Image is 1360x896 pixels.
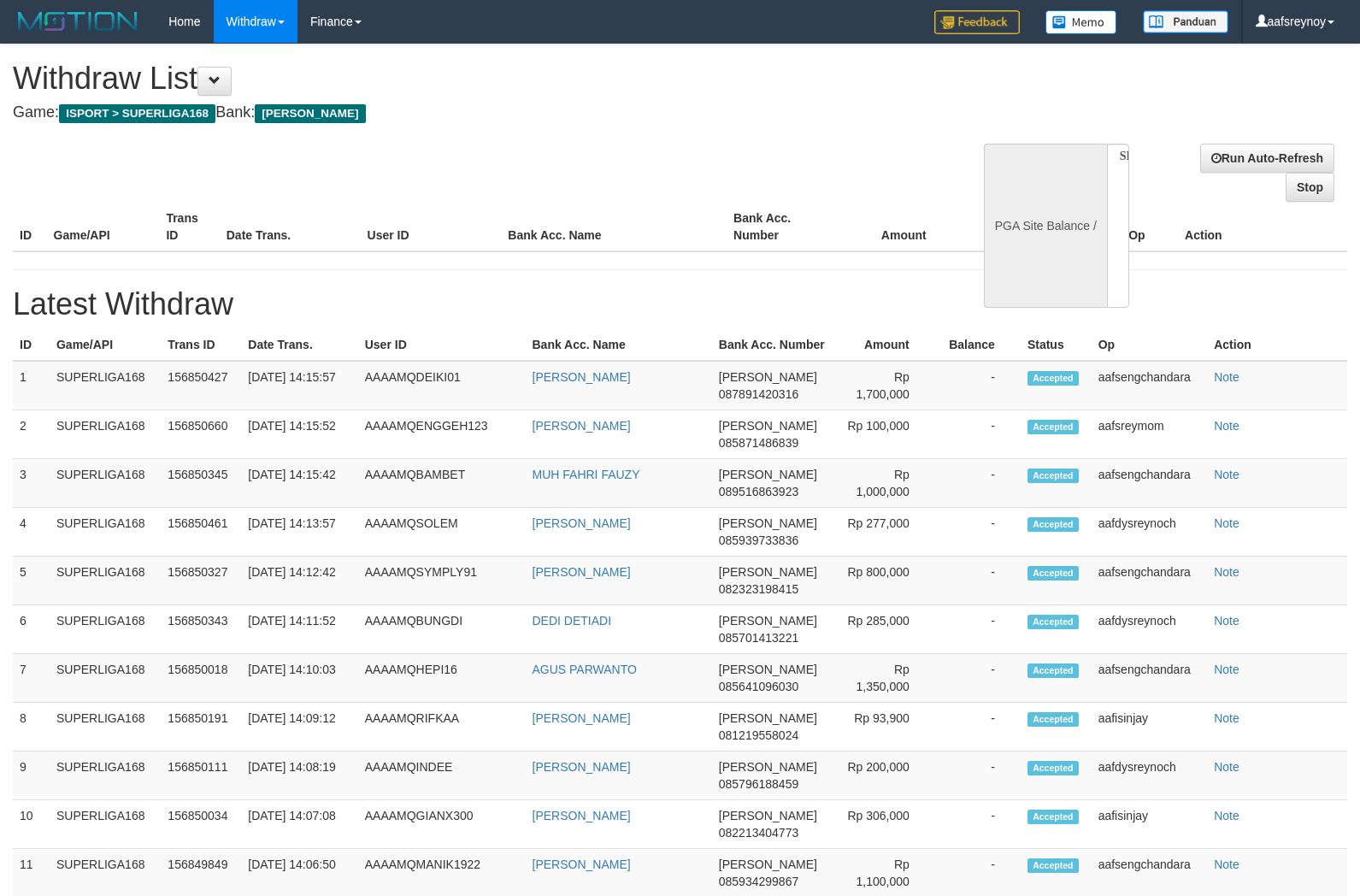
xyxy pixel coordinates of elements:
span: ISPORT > SUPERLIGA168 [59,104,215,123]
td: - [935,361,1021,410]
td: [DATE] 14:10:03 [241,654,357,703]
td: aafsengchandara [1092,557,1208,605]
div: PGA Site Balance / [984,144,1107,308]
span: Accepted [1027,858,1079,873]
a: Stop [1286,173,1334,202]
td: AAAAMQENGGEH123 [358,410,526,459]
td: - [935,752,1021,800]
td: AAAAMQBAMBET [358,459,526,508]
td: [DATE] 14:07:08 [241,800,357,849]
img: Feedback.jpg [934,10,1020,34]
h1: Latest Withdraw [13,287,1347,321]
td: Rp 277,000 [834,508,935,557]
a: [PERSON_NAME] [533,760,631,774]
a: DEDI DETIADI [533,614,612,628]
td: AAAAMQGIANX300 [358,800,526,849]
span: 082323198415 [719,582,798,596]
th: Op [1092,329,1208,361]
td: AAAAMQBUNGDI [358,605,526,654]
td: AAAAMQDEIKI01 [358,361,526,410]
td: 4 [13,508,50,557]
span: 087891420316 [719,387,798,401]
span: Accepted [1027,469,1079,483]
a: [PERSON_NAME] [533,858,631,871]
span: 085871486839 [719,436,798,450]
span: [PERSON_NAME] [719,370,817,384]
span: [PERSON_NAME] [255,104,365,123]
td: 2 [13,410,50,459]
td: [DATE] 14:09:12 [241,703,357,752]
td: 9 [13,752,50,800]
span: Accepted [1027,420,1079,434]
td: - [935,605,1021,654]
a: Note [1214,711,1239,725]
td: AAAAMQHEPI16 [358,654,526,703]
td: 156850018 [161,654,241,703]
a: Note [1214,565,1239,579]
td: SUPERLIGA168 [50,557,161,605]
th: ID [13,329,50,361]
td: - [935,557,1021,605]
span: [PERSON_NAME] [719,516,817,530]
th: Amount [834,329,935,361]
td: Rp 200,000 [834,752,935,800]
span: Accepted [1027,810,1079,824]
span: 085939733836 [719,533,798,547]
th: ID [13,203,47,251]
span: Accepted [1027,761,1079,775]
td: [DATE] 14:11:52 [241,605,357,654]
td: Rp 306,000 [834,800,935,849]
a: Note [1214,858,1239,871]
td: SUPERLIGA168 [50,605,161,654]
td: [DATE] 14:15:57 [241,361,357,410]
td: SUPERLIGA168 [50,654,161,703]
span: [PERSON_NAME] [719,419,817,433]
a: [PERSON_NAME] [533,565,631,579]
td: 156850034 [161,800,241,849]
th: Action [1207,329,1347,361]
td: SUPERLIGA168 [50,459,161,508]
span: [PERSON_NAME] [719,809,817,822]
span: Accepted [1027,712,1079,727]
a: Run Auto-Refresh [1200,144,1334,173]
a: Note [1214,468,1239,481]
a: Note [1214,516,1239,530]
td: aafisinjay [1092,800,1208,849]
td: - [935,703,1021,752]
td: Rp 1,700,000 [834,361,935,410]
a: Note [1214,663,1239,676]
td: [DATE] 14:08:19 [241,752,357,800]
th: Amount [839,203,952,251]
th: Trans ID [159,203,219,251]
a: MUH FAHRI FAUZY [533,468,640,481]
td: Rp 800,000 [834,557,935,605]
span: 085796188459 [719,777,798,791]
th: Date Trans. [220,203,361,251]
th: Balance [952,203,1056,251]
span: [PERSON_NAME] [719,760,817,774]
td: [DATE] 14:12:42 [241,557,357,605]
span: 085701413221 [719,631,798,645]
td: 156850111 [161,752,241,800]
a: AGUS PARWANTO [533,663,637,676]
h4: Game: Bank: [13,104,890,121]
span: 085934299867 [719,875,798,888]
td: 10 [13,800,50,849]
span: Accepted [1027,517,1079,532]
span: 082213404773 [719,826,798,840]
th: Balance [935,329,1021,361]
span: Accepted [1027,663,1079,678]
td: SUPERLIGA168 [50,410,161,459]
td: Rp 93,900 [834,703,935,752]
td: 5 [13,557,50,605]
td: 156850327 [161,557,241,605]
td: SUPERLIGA168 [50,508,161,557]
a: Note [1214,370,1239,384]
td: aafsengchandara [1092,459,1208,508]
img: panduan.png [1143,10,1228,33]
td: [DATE] 14:15:42 [241,459,357,508]
th: Game/API [50,329,161,361]
th: Action [1178,203,1347,251]
span: [PERSON_NAME] [719,711,817,725]
td: - [935,459,1021,508]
